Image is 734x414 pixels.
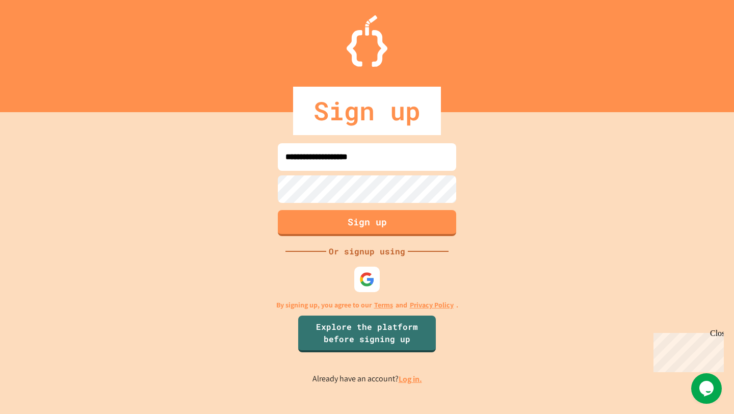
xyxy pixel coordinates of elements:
iframe: chat widget [691,373,724,404]
a: Explore the platform before signing up [298,316,436,352]
img: google-icon.svg [359,272,375,287]
button: Sign up [278,210,456,236]
div: Chat with us now!Close [4,4,70,65]
div: Sign up [293,87,441,135]
img: Logo.svg [347,15,387,67]
p: Already have an account? [312,373,422,385]
a: Log in. [399,374,422,384]
a: Privacy Policy [410,300,454,310]
iframe: chat widget [649,329,724,372]
p: By signing up, you agree to our and . [276,300,458,310]
div: Or signup using [326,245,408,257]
a: Terms [374,300,393,310]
